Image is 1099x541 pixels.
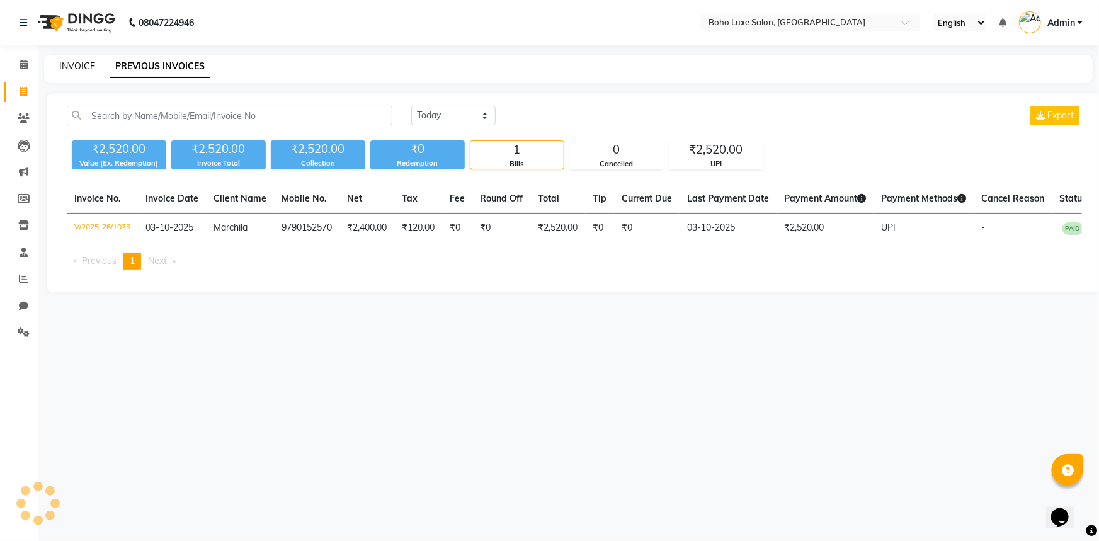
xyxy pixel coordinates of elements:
iframe: chat widget [1046,491,1086,528]
td: 03-10-2025 [680,214,777,243]
span: Cancel Reason [981,193,1044,204]
span: Net [347,193,362,204]
button: Export [1030,106,1079,125]
div: Cancelled [570,159,663,169]
span: 03-10-2025 [145,222,193,233]
td: ₹0 [472,214,530,243]
b: 08047224946 [139,5,194,40]
td: ₹2,520.00 [777,214,874,243]
span: Current Due [622,193,672,204]
span: Payment Amount [784,193,866,204]
td: ₹0 [442,214,472,243]
span: Last Payment Date [687,193,769,204]
div: ₹2,520.00 [271,140,365,158]
nav: Pagination [67,253,1082,270]
div: Bills [470,159,564,169]
span: PAID [1062,222,1084,235]
img: Admin [1019,11,1041,33]
td: ₹2,400.00 [339,214,394,243]
span: Total [538,193,559,204]
div: ₹2,520.00 [171,140,266,158]
span: Admin [1047,16,1075,30]
span: UPI [881,222,896,233]
span: Invoice No. [74,193,121,204]
img: logo [32,5,118,40]
span: Tax [402,193,418,204]
span: - [981,222,985,233]
span: Mobile No. [282,193,327,204]
span: Invoice Date [145,193,198,204]
td: V/2025-26/1075 [67,214,138,243]
span: Status [1059,193,1086,204]
div: 0 [570,141,663,159]
span: 1 [130,255,135,266]
span: Previous [82,255,117,266]
a: INVOICE [59,60,95,72]
div: Invoice Total [171,158,266,169]
span: Next [148,255,167,266]
input: Search by Name/Mobile/Email/Invoice No [67,106,392,125]
div: Collection [271,158,365,169]
div: Value (Ex. Redemption) [72,158,166,169]
td: ₹0 [614,214,680,243]
div: Redemption [370,158,465,169]
div: 1 [470,141,564,159]
a: PREVIOUS INVOICES [110,55,210,78]
div: ₹2,520.00 [669,141,763,159]
span: Export [1047,110,1074,121]
span: Fee [450,193,465,204]
span: Marchila [214,222,248,233]
span: Tip [593,193,606,204]
td: ₹0 [585,214,614,243]
span: Client Name [214,193,266,204]
span: Payment Methods [881,193,966,204]
td: 9790152570 [274,214,339,243]
td: ₹2,520.00 [530,214,585,243]
td: ₹120.00 [394,214,442,243]
span: Round Off [480,193,523,204]
div: ₹2,520.00 [72,140,166,158]
div: UPI [669,159,763,169]
div: ₹0 [370,140,465,158]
